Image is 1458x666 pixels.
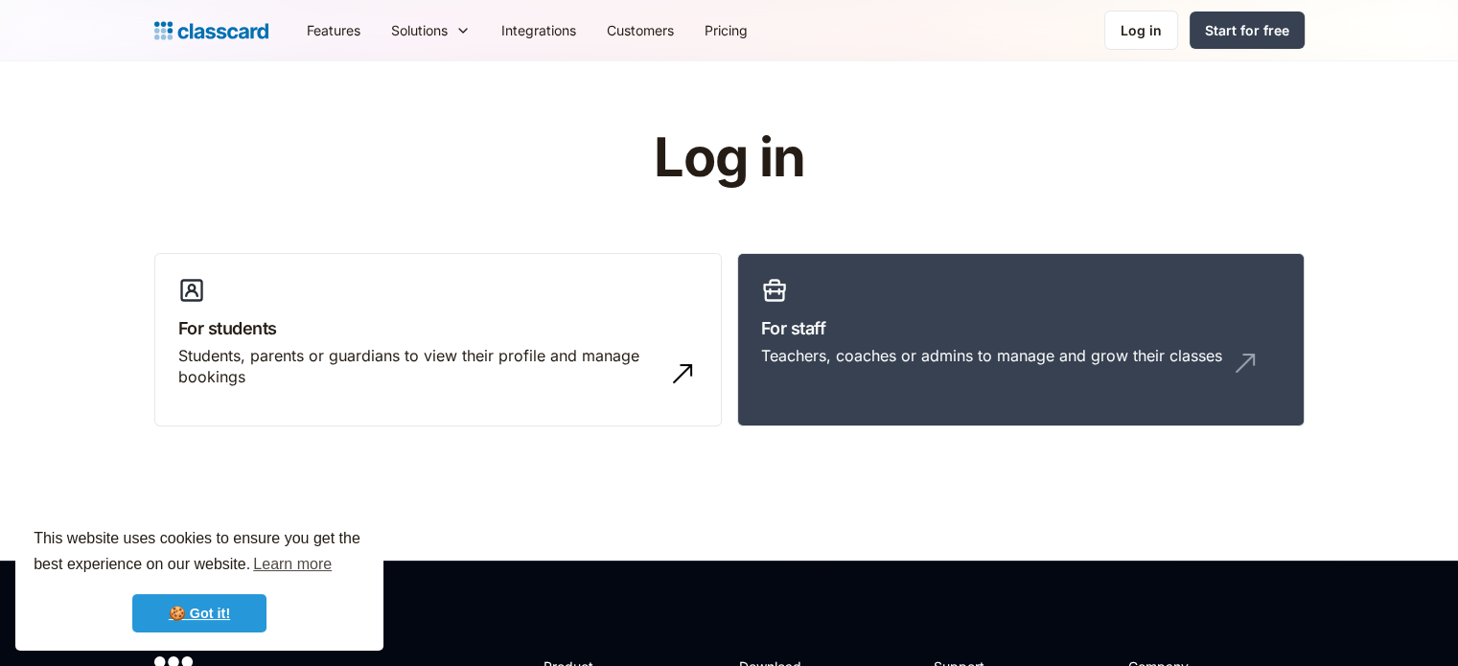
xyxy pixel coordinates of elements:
[761,345,1222,366] div: Teachers, coaches or admins to manage and grow their classes
[761,315,1281,341] h3: For staff
[291,9,376,52] a: Features
[178,345,660,388] div: Students, parents or guardians to view their profile and manage bookings
[376,9,486,52] div: Solutions
[1104,11,1178,50] a: Log in
[34,527,365,579] span: This website uses cookies to ensure you get the best experience on our website.
[591,9,689,52] a: Customers
[391,20,448,40] div: Solutions
[486,9,591,52] a: Integrations
[689,9,763,52] a: Pricing
[1205,20,1289,40] div: Start for free
[737,253,1305,427] a: For staffTeachers, coaches or admins to manage and grow their classes
[250,550,335,579] a: learn more about cookies
[178,315,698,341] h3: For students
[154,17,268,44] a: home
[15,509,383,651] div: cookieconsent
[1121,20,1162,40] div: Log in
[425,128,1033,188] h1: Log in
[154,253,722,427] a: For studentsStudents, parents or guardians to view their profile and manage bookings
[132,594,266,632] a: dismiss cookie message
[1190,11,1305,49] a: Start for free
